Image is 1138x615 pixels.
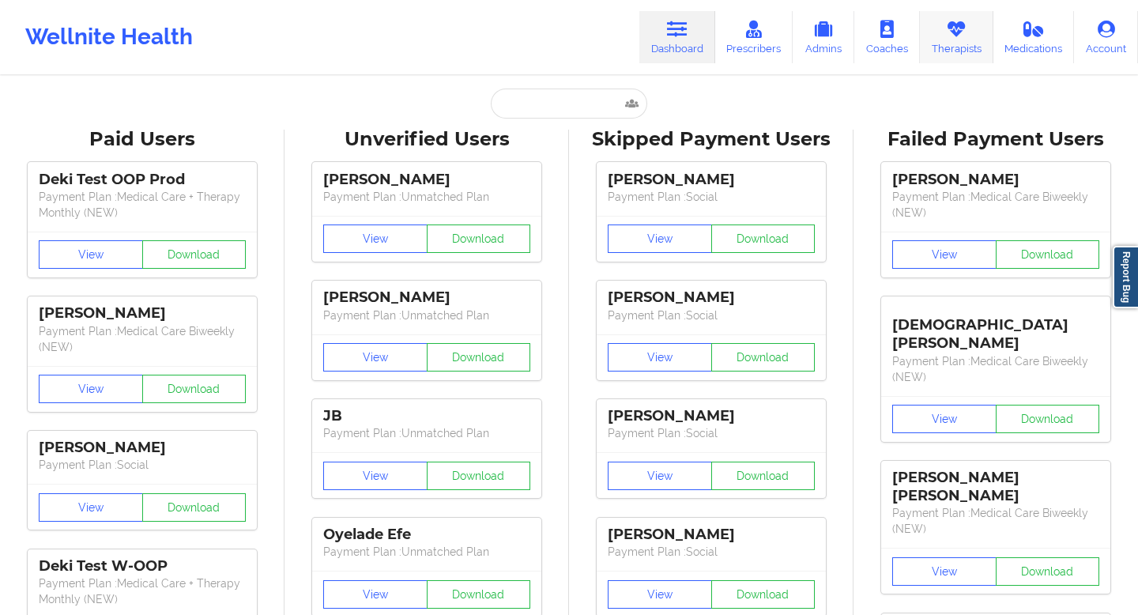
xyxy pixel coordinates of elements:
[323,289,530,307] div: [PERSON_NAME]
[608,580,712,609] button: View
[892,353,1099,385] p: Payment Plan : Medical Care Biweekly (NEW)
[323,189,530,205] p: Payment Plan : Unmatched Plan
[892,189,1099,221] p: Payment Plan : Medical Care Biweekly (NEW)
[996,240,1100,269] button: Download
[892,557,997,586] button: View
[608,526,815,544] div: [PERSON_NAME]
[323,171,530,189] div: [PERSON_NAME]
[892,304,1099,353] div: [DEMOGRAPHIC_DATA][PERSON_NAME]
[608,307,815,323] p: Payment Plan : Social
[639,11,715,63] a: Dashboard
[427,343,531,372] button: Download
[323,224,428,253] button: View
[608,343,712,372] button: View
[323,462,428,490] button: View
[580,127,842,152] div: Skipped Payment Users
[323,544,530,560] p: Payment Plan : Unmatched Plan
[427,224,531,253] button: Download
[39,439,246,457] div: [PERSON_NAME]
[996,405,1100,433] button: Download
[323,307,530,323] p: Payment Plan : Unmatched Plan
[892,469,1099,505] div: [PERSON_NAME] [PERSON_NAME]
[854,11,920,63] a: Coaches
[608,544,815,560] p: Payment Plan : Social
[39,375,143,403] button: View
[608,189,815,205] p: Payment Plan : Social
[793,11,854,63] a: Admins
[1113,246,1138,308] a: Report Bug
[892,240,997,269] button: View
[711,224,816,253] button: Download
[920,11,993,63] a: Therapists
[996,557,1100,586] button: Download
[39,575,246,607] p: Payment Plan : Medical Care + Therapy Monthly (NEW)
[142,493,247,522] button: Download
[39,189,246,221] p: Payment Plan : Medical Care + Therapy Monthly (NEW)
[715,11,793,63] a: Prescribers
[892,405,997,433] button: View
[142,375,247,403] button: Download
[608,289,815,307] div: [PERSON_NAME]
[39,171,246,189] div: Deki Test OOP Prod
[323,580,428,609] button: View
[711,343,816,372] button: Download
[323,343,428,372] button: View
[1074,11,1138,63] a: Account
[39,493,143,522] button: View
[608,171,815,189] div: [PERSON_NAME]
[323,407,530,425] div: JB
[993,11,1075,63] a: Medications
[323,425,530,441] p: Payment Plan : Unmatched Plan
[296,127,558,152] div: Unverified Users
[711,580,816,609] button: Download
[608,224,712,253] button: View
[711,462,816,490] button: Download
[608,462,712,490] button: View
[39,557,246,575] div: Deki Test W-OOP
[608,425,815,441] p: Payment Plan : Social
[39,304,246,323] div: [PERSON_NAME]
[323,526,530,544] div: Oyelade Efe
[608,407,815,425] div: [PERSON_NAME]
[865,127,1127,152] div: Failed Payment Users
[892,171,1099,189] div: [PERSON_NAME]
[427,580,531,609] button: Download
[427,462,531,490] button: Download
[11,127,273,152] div: Paid Users
[892,505,1099,537] p: Payment Plan : Medical Care Biweekly (NEW)
[142,240,247,269] button: Download
[39,240,143,269] button: View
[39,323,246,355] p: Payment Plan : Medical Care Biweekly (NEW)
[39,457,246,473] p: Payment Plan : Social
